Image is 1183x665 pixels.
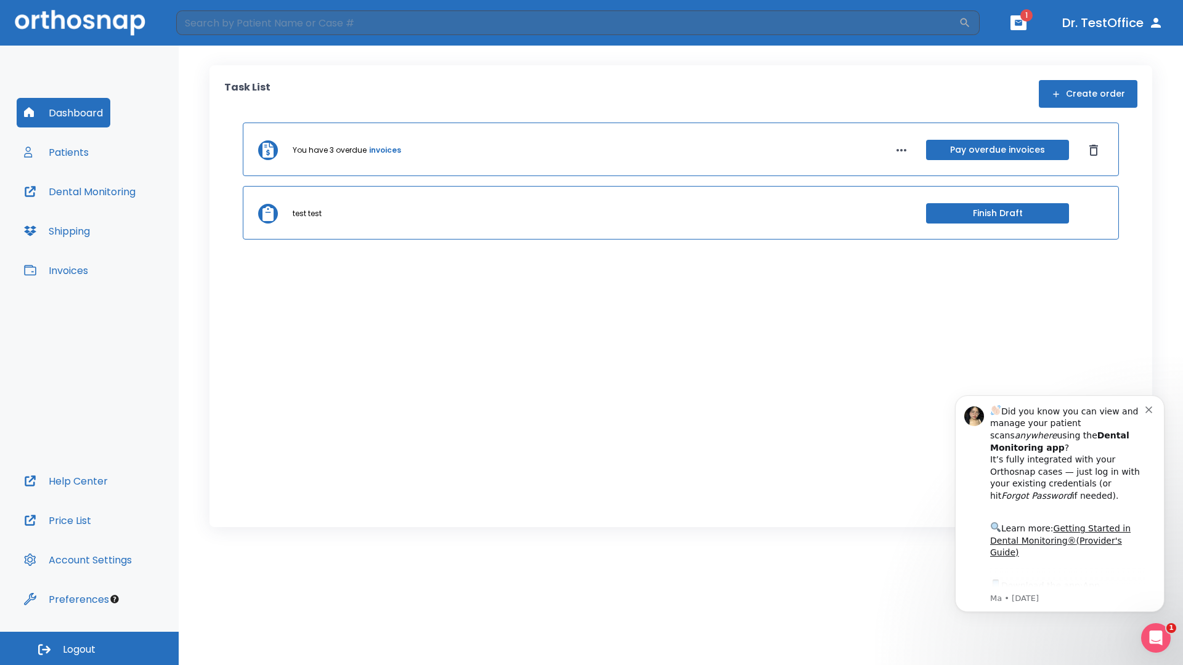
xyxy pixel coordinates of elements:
[1084,140,1104,160] button: Dismiss
[63,643,96,656] span: Logout
[1020,9,1033,22] span: 1
[1057,12,1168,34] button: Dr. TestOffice
[926,203,1069,224] button: Finish Draft
[17,584,116,614] button: Preferences
[369,145,401,156] a: invoices
[176,10,959,35] input: Search by Patient Name or Case #
[224,80,270,108] p: Task List
[17,216,97,246] button: Shipping
[293,145,367,156] p: You have 3 overdue
[926,140,1069,160] button: Pay overdue invoices
[109,594,120,605] div: Tooltip anchor
[17,466,115,496] button: Help Center
[17,545,139,574] button: Account Settings
[293,208,322,219] p: test test
[1039,80,1137,108] button: Create order
[209,26,219,36] button: Dismiss notification
[54,201,209,264] div: Download the app: | ​ Let us know if you need help getting started!
[17,98,110,127] button: Dashboard
[17,256,96,285] button: Invoices
[1141,623,1171,653] iframe: Intercom live chat
[54,216,209,227] p: Message from Ma, sent 2w ago
[17,137,96,167] button: Patients
[54,204,163,226] a: App Store
[937,377,1183,632] iframe: Intercom notifications message
[15,10,145,35] img: Orthosnap
[1166,623,1176,633] span: 1
[17,506,99,535] button: Price List
[17,177,143,206] button: Dental Monitoring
